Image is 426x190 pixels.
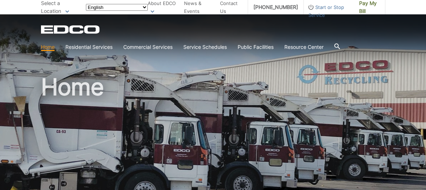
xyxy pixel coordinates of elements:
a: Home [41,43,55,51]
a: Residential Services [65,43,113,51]
select: Select a language [86,4,148,11]
a: EDCD logo. Return to the homepage. [41,25,101,34]
a: Commercial Services [123,43,173,51]
a: Resource Center [284,43,324,51]
a: Public Facilities [238,43,274,51]
a: Service Schedules [183,43,227,51]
